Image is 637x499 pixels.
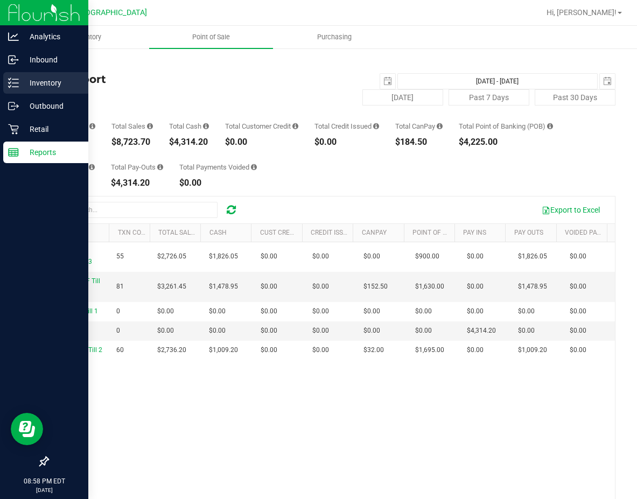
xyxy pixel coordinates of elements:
[8,31,19,42] inline-svg: Analytics
[261,326,277,336] span: $0.00
[311,229,355,236] a: Credit Issued
[209,306,226,317] span: $0.00
[363,345,384,355] span: $32.00
[19,123,83,136] p: Retail
[463,229,486,236] a: Pay Ins
[89,123,95,130] i: Count of all successful payment transactions, possibly including voids, refunds, and cash-back fr...
[149,26,272,48] a: Point of Sale
[467,326,496,336] span: $4,314.20
[518,345,547,355] span: $1,009.20
[459,123,553,130] div: Total Point of Banking (POB)
[147,123,153,130] i: Sum of all successful, non-voided payment transaction amounts (excluding tips and transaction fee...
[116,251,124,262] span: 55
[209,345,238,355] span: $1,009.20
[11,413,43,445] iframe: Resource center
[169,123,209,130] div: Total Cash
[89,164,95,171] i: Sum of all cash pay-ins added to tills within the date range.
[111,123,153,130] div: Total Sales
[518,282,547,292] span: $1,478.95
[303,32,366,42] span: Purchasing
[8,78,19,88] inline-svg: Inventory
[73,8,147,17] span: [GEOGRAPHIC_DATA]
[415,345,444,355] span: $1,695.00
[178,32,244,42] span: Point of Sale
[312,282,329,292] span: $0.00
[209,282,238,292] span: $1,478.95
[467,251,484,262] span: $0.00
[116,326,120,336] span: 0
[111,138,153,146] div: $8,723.70
[116,282,124,292] span: 81
[518,326,535,336] span: $0.00
[261,306,277,317] span: $0.00
[535,201,607,219] button: Export to Excel
[459,138,553,146] div: $4,225.00
[363,251,380,262] span: $0.00
[157,306,174,317] span: $0.00
[19,30,83,43] p: Analytics
[179,179,257,187] div: $0.00
[179,164,257,171] div: Total Payments Voided
[380,74,395,89] span: select
[449,89,529,106] button: Past 7 Days
[312,326,329,336] span: $0.00
[467,345,484,355] span: $0.00
[251,164,257,171] i: Sum of all voided payment transaction amounts (excluding tips and transaction fees) within the da...
[158,229,198,236] a: Total Sales
[8,101,19,111] inline-svg: Outbound
[437,123,443,130] i: Sum of all successful, non-voided payment transaction amounts using CanPay (as well as manual Can...
[261,251,277,262] span: $0.00
[260,229,299,236] a: Cust Credit
[415,326,432,336] span: $0.00
[395,138,443,146] div: $184.50
[312,345,329,355] span: $0.00
[225,138,298,146] div: $0.00
[373,123,379,130] i: Sum of all successful refund transaction amounts from purchase returns resulting in account credi...
[261,282,277,292] span: $0.00
[111,179,163,187] div: $4,314.20
[157,345,186,355] span: $2,736.20
[261,345,277,355] span: $0.00
[169,138,209,146] div: $4,314.20
[19,76,83,89] p: Inventory
[535,89,615,106] button: Past 30 Days
[5,486,83,494] p: [DATE]
[19,100,83,113] p: Outbound
[363,326,380,336] span: $0.00
[570,345,586,355] span: $0.00
[412,229,489,236] a: Point of Banking (POB)
[111,164,163,171] div: Total Pay-Outs
[312,306,329,317] span: $0.00
[314,138,379,146] div: $0.00
[56,202,218,218] input: Search...
[363,282,388,292] span: $152.50
[292,123,298,130] i: Sum of all successful, non-voided payment transaction amounts using account credit as the payment...
[209,326,226,336] span: $0.00
[467,306,484,317] span: $0.00
[363,306,380,317] span: $0.00
[8,147,19,158] inline-svg: Reports
[157,164,163,171] i: Sum of all cash pay-outs removed from tills within the date range.
[116,345,124,355] span: 60
[415,251,439,262] span: $900.00
[362,89,443,106] button: [DATE]
[565,229,622,236] a: Voided Payments
[118,229,154,236] a: TXN Count
[312,251,329,262] span: $0.00
[203,123,209,130] i: Sum of all successful, non-voided cash payment transaction amounts (excluding tips and transactio...
[157,282,186,292] span: $3,261.45
[225,123,298,130] div: Total Customer Credit
[5,476,83,486] p: 08:58 PM EDT
[273,26,396,48] a: Purchasing
[570,306,586,317] span: $0.00
[19,146,83,159] p: Reports
[467,282,484,292] span: $0.00
[395,123,443,130] div: Total CanPay
[362,229,387,236] a: CanPay
[415,306,432,317] span: $0.00
[8,124,19,135] inline-svg: Retail
[47,73,237,85] h4: Till Report
[514,229,543,236] a: Pay Outs
[209,229,227,236] a: Cash
[415,282,444,292] span: $1,630.00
